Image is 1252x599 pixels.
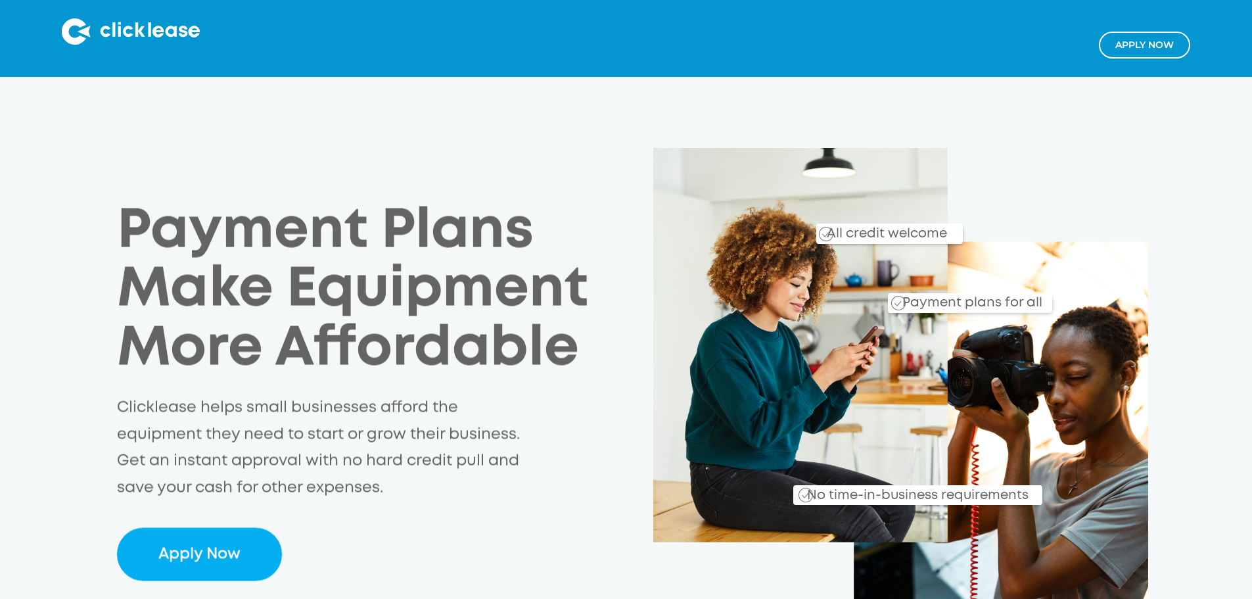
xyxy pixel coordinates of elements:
img: Clicklease logo [62,18,200,45]
img: Checkmark_callout [891,296,906,310]
a: Apply NOw [1099,32,1190,59]
a: Apply Now [117,528,282,581]
h1: Payment Plans Make Equipment More Affordable [117,203,614,379]
div: All credit welcome [775,216,962,244]
p: Clicklease helps small businesses afford the equipment they need to start or grow their business.... [117,395,528,502]
img: Checkmark_callout [819,227,833,241]
img: Checkmark_callout [799,488,813,502]
div: Payment plans for all [897,286,1042,313]
div: No time-in-business requirements [731,472,1042,505]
